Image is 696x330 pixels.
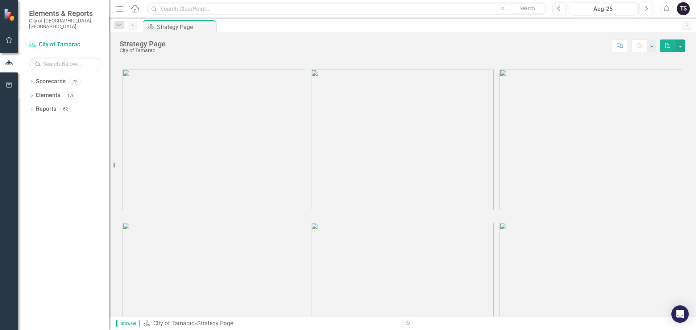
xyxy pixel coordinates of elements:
img: ClearPoint Strategy [4,8,16,21]
button: TS [677,2,690,15]
a: City of Tamarac [153,320,194,327]
span: Browser [116,320,140,327]
small: City of [GEOGRAPHIC_DATA], [GEOGRAPHIC_DATA] [29,18,101,30]
input: Search Below... [29,58,101,70]
img: tamarac3%20v3.png [500,70,682,210]
div: » [143,319,397,328]
input: Search ClearPoint... [147,3,547,15]
div: Strategy Page [197,320,233,327]
div: Aug-25 [571,5,635,13]
button: Aug-25 [568,2,638,15]
img: tamarac1%20v3.png [123,70,305,210]
div: 75 [69,79,81,85]
span: Search [519,5,535,11]
div: 170 [64,92,78,99]
div: City of Tamarac [120,48,166,53]
div: Open Intercom Messenger [671,305,689,323]
a: Scorecards [36,78,66,86]
span: Elements & Reports [29,9,101,18]
a: City of Tamarac [29,41,101,49]
img: tamarac2%20v3.png [311,70,494,210]
div: Strategy Page [157,22,214,32]
div: Strategy Page [120,40,166,48]
a: Reports [36,105,56,113]
a: Elements [36,91,60,100]
button: Search [509,4,545,14]
div: 62 [60,106,71,112]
